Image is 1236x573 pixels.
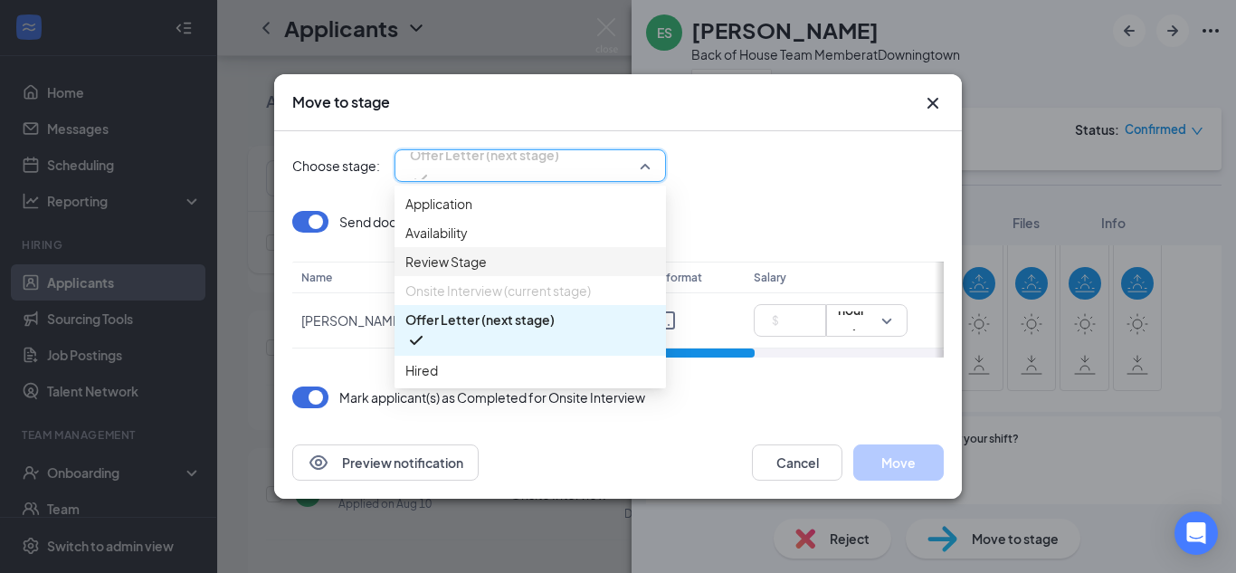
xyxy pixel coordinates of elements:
[339,213,620,231] p: Send document signature request to applicant?
[762,307,825,334] input: $
[405,223,468,243] span: Availability
[752,444,842,481] button: Cancel
[1174,511,1218,555] div: Open Intercom Messenger
[405,310,555,329] span: Offer Letter (next stage)
[745,262,935,293] th: Salary
[405,281,591,301] span: Onsite Interview (current stage)
[853,444,944,481] button: Move
[410,168,432,190] svg: Checkmark
[292,156,380,176] span: Choose stage:
[405,329,427,351] svg: Checkmark
[301,311,404,329] p: [PERSON_NAME]
[339,388,645,406] p: Mark applicant(s) as Completed for Onsite Interview
[922,92,944,114] button: Close
[292,262,473,293] th: Name
[308,452,329,473] svg: Eye
[405,194,472,214] span: Application
[405,360,438,380] span: Hired
[658,310,680,331] svg: MobileSms
[410,141,559,168] span: Offer Letter (next stage)
[292,92,390,112] h3: Move to stage
[609,262,745,293] th: Message format
[838,323,860,345] svg: Checkmark
[922,92,944,114] svg: Cross
[292,211,944,358] div: Loading offer data.
[292,444,479,481] button: EyePreview notification
[405,252,487,272] span: Review Stage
